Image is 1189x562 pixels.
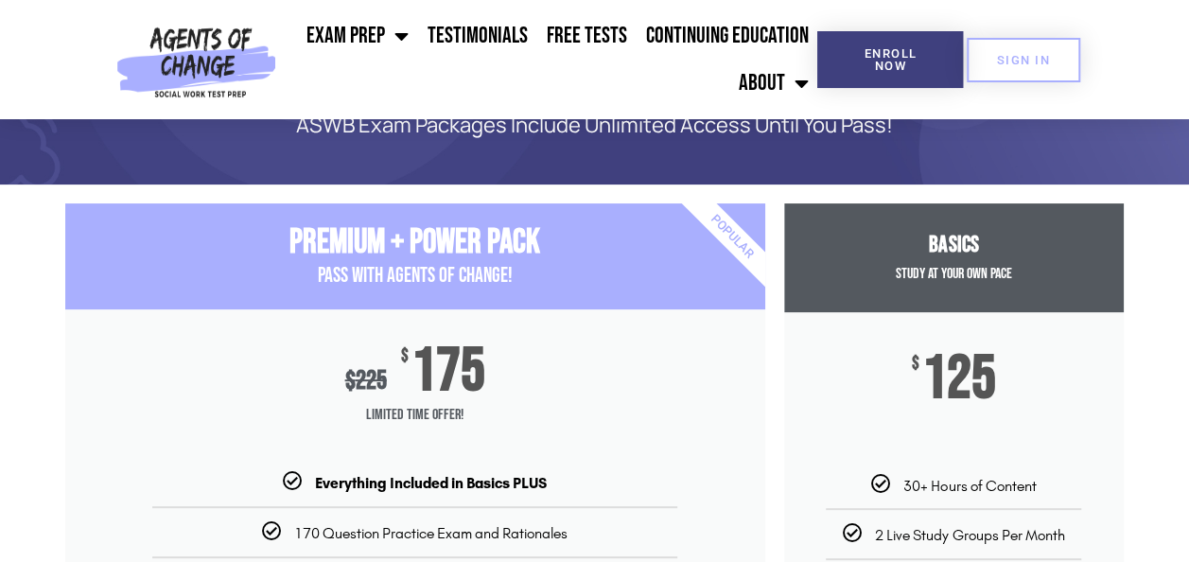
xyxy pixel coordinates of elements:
a: SIGN IN [967,38,1080,82]
a: Exam Prep [296,12,417,60]
span: Enroll Now [848,47,933,72]
div: 225 [345,365,387,396]
span: 2 Live Study Groups Per Month [875,526,1064,544]
a: Testimonials [417,12,536,60]
span: $ [345,365,356,396]
div: Popular [622,128,841,346]
span: Limited Time Offer! [65,396,765,434]
span: $ [401,347,409,366]
p: ASWB Exam Packages Include Unlimited Access Until You Pass! [131,114,1058,137]
span: SIGN IN [997,54,1050,66]
a: Free Tests [536,12,636,60]
span: 30+ Hours of Content [903,477,1036,495]
a: Enroll Now [817,31,963,88]
span: 170 Question Practice Exam and Rationales [294,524,568,542]
span: 125 [922,355,996,404]
h3: Basics [784,232,1124,259]
span: $ [912,355,919,374]
span: PASS with AGENTS OF CHANGE! [318,263,513,289]
a: About [728,60,817,107]
b: Everything Included in Basics PLUS [315,474,547,492]
span: Study at your Own Pace [896,265,1012,283]
nav: Menu [284,12,818,107]
h3: Premium + Power Pack [65,222,765,263]
span: 175 [411,347,485,396]
a: Continuing Education [636,12,817,60]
